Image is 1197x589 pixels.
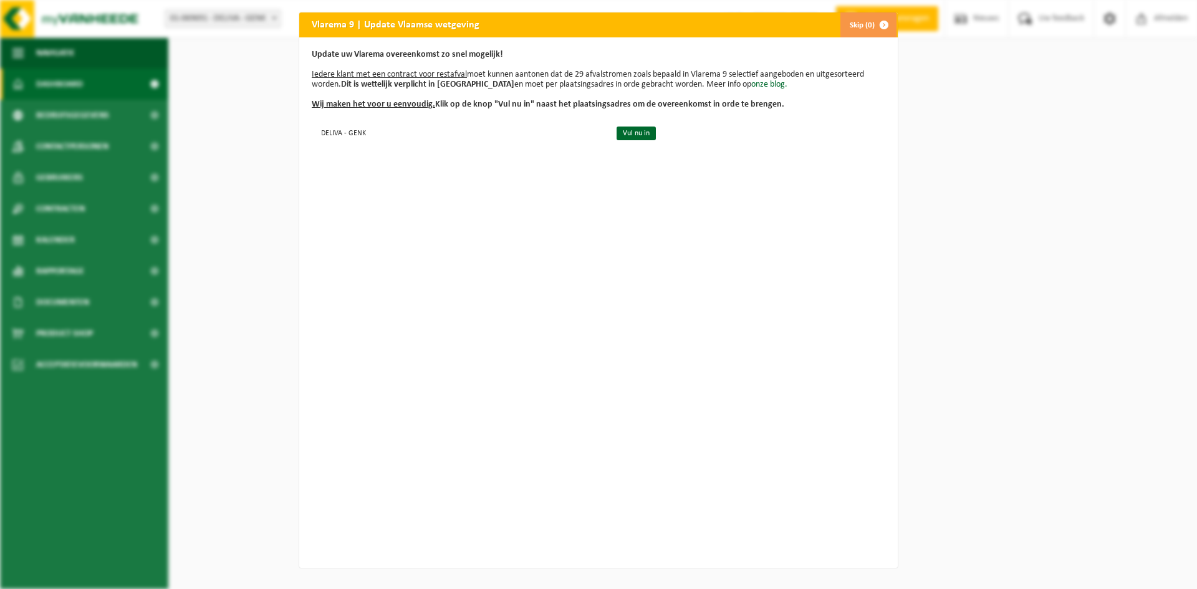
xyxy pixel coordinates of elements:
[312,70,467,79] u: Iedere klant met een contract voor restafval
[312,122,606,143] td: DELIVA - GENK
[312,100,435,109] u: Wij maken het voor u eenvoudig.
[751,80,787,89] a: onze blog.
[312,50,503,59] b: Update uw Vlarema overeenkomst zo snel mogelijk!
[617,127,656,140] a: Vul nu in
[840,12,897,37] button: Skip (0)
[299,12,492,36] h2: Vlarema 9 | Update Vlaamse wetgeving
[341,80,514,89] b: Dit is wettelijk verplicht in [GEOGRAPHIC_DATA]
[312,50,885,110] p: moet kunnen aantonen dat de 29 afvalstromen zoals bepaald in Vlarema 9 selectief aangeboden en ui...
[312,100,784,109] b: Klik op de knop "Vul nu in" naast het plaatsingsadres om de overeenkomst in orde te brengen.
